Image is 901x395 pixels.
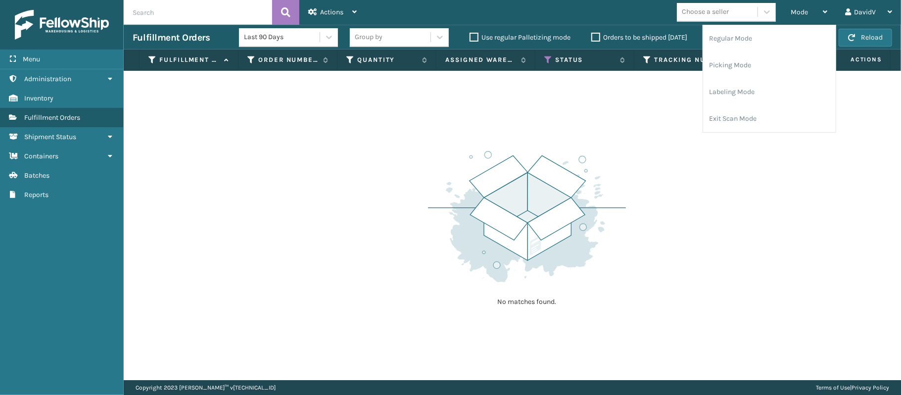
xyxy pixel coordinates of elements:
a: Privacy Policy [852,384,889,391]
img: logo [15,10,109,40]
div: | [816,380,889,395]
span: Actions [819,51,888,68]
span: Menu [23,55,40,63]
span: Shipment Status [24,133,76,141]
label: Quantity [357,55,417,64]
span: Inventory [24,94,53,102]
div: Last 90 Days [244,32,321,43]
a: Terms of Use [816,384,850,391]
span: Fulfillment Orders [24,113,80,122]
label: Fulfillment Order Id [159,55,219,64]
label: Status [555,55,615,64]
label: Use regular Palletizing mode [470,33,570,42]
div: Group by [355,32,382,43]
li: Labeling Mode [703,79,836,105]
span: Containers [24,152,58,160]
li: Exit Scan Mode [703,105,836,132]
li: Regular Mode [703,25,836,52]
button: Reload [839,29,892,47]
span: Batches [24,171,49,180]
label: Order Number [258,55,318,64]
label: Tracking Number [654,55,714,64]
div: Choose a seller [682,7,729,17]
span: Mode [791,8,808,16]
h3: Fulfillment Orders [133,32,210,44]
span: Administration [24,75,71,83]
label: Orders to be shipped [DATE] [591,33,687,42]
li: Picking Mode [703,52,836,79]
p: Copyright 2023 [PERSON_NAME]™ v [TECHNICAL_ID] [136,380,276,395]
span: Reports [24,191,48,199]
span: Actions [320,8,343,16]
label: Assigned Warehouse [445,55,516,64]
